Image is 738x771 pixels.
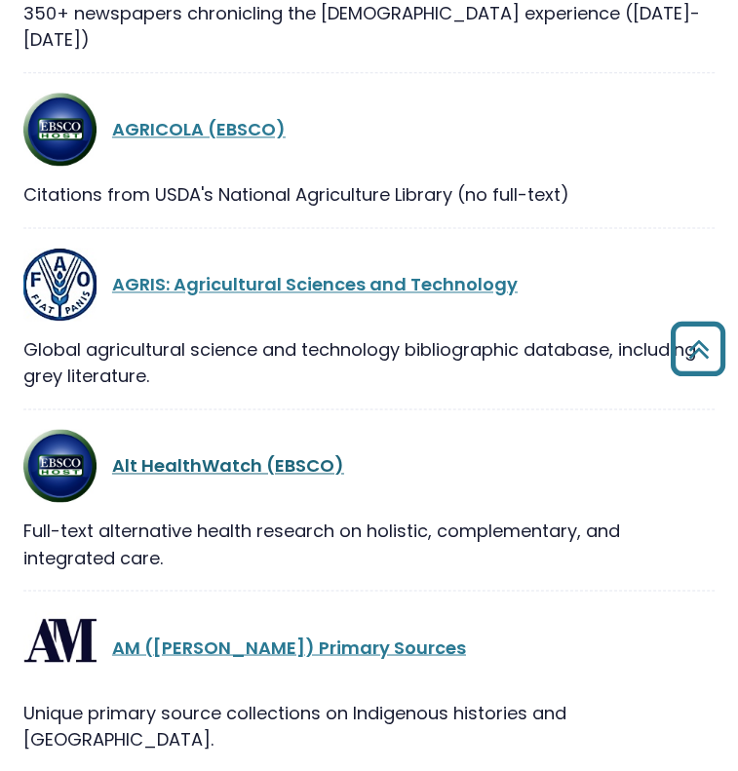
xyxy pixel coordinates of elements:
div: Global agricultural science and technology bibliographic database, including grey literature. [23,336,715,389]
a: AM ([PERSON_NAME]) Primary Sources [112,635,466,659]
a: Back to Top [663,330,733,366]
div: Unique primary source collections on Indigenous histories and [GEOGRAPHIC_DATA]. [23,699,715,752]
a: AGRICOLA (EBSCO) [112,117,286,141]
div: Full-text alternative health research on holistic, complementary, and integrated care. [23,518,715,570]
a: AGRIS: Agricultural Sciences and Technology [112,272,518,296]
div: Citations from USDA's National Agriculture Library (no full-text) [23,181,715,208]
a: Alt HealthWatch (EBSCO) [112,453,344,478]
